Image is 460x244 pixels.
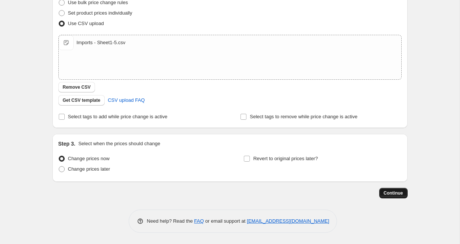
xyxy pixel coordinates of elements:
[379,188,408,198] button: Continue
[247,218,329,224] a: [EMAIL_ADDRESS][DOMAIN_NAME]
[58,140,76,147] h2: Step 3.
[77,39,126,46] div: Imports - Sheet1-5.csv
[253,156,318,161] span: Revert to original prices later?
[384,190,403,196] span: Continue
[68,166,110,172] span: Change prices later
[108,97,145,104] span: CSV upload FAQ
[68,114,168,119] span: Select tags to add while price change is active
[63,84,91,90] span: Remove CSV
[58,82,95,92] button: Remove CSV
[68,156,110,161] span: Change prices now
[194,218,204,224] a: FAQ
[68,21,104,26] span: Use CSV upload
[147,218,194,224] span: Need help? Read the
[63,97,101,103] span: Get CSV template
[204,218,247,224] span: or email support at
[78,140,160,147] p: Select when the prices should change
[103,94,149,106] a: CSV upload FAQ
[68,10,132,16] span: Set product prices individually
[58,95,105,106] button: Get CSV template
[250,114,358,119] span: Select tags to remove while price change is active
